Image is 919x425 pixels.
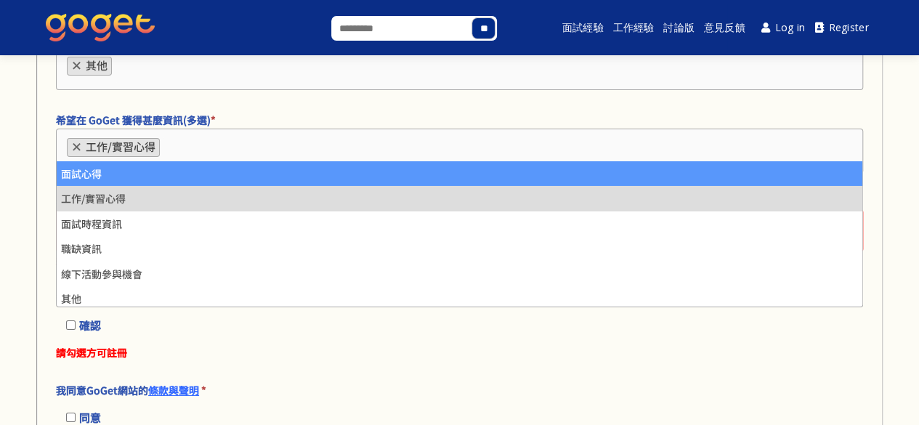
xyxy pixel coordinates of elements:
[611,4,657,51] a: 工作經驗
[57,186,862,211] li: 工作/實習心得
[756,12,810,44] a: Log in
[67,138,160,157] li: 工作/實習心得
[46,14,155,41] img: GoGet
[56,112,856,128] label: 希望在 GoGet 獲得甚麼資訊(多選)
[79,317,101,333] span: 確認
[66,413,76,422] input: 同意
[661,4,696,51] a: 討論版
[56,382,856,398] label: 我同意GoGet網站的
[57,211,862,236] li: 面試時程資訊
[535,4,873,51] nav: Main menu
[57,286,862,311] li: 其他
[148,383,199,397] a: 條款與聲明
[56,344,856,360] label: 請勾選方可註冊
[57,236,862,261] li: 職缺資訊
[560,4,606,51] a: 面試經驗
[71,57,82,74] span: ×
[57,262,862,286] li: 線下活動參與機會
[702,4,748,51] a: 意見反饋
[810,12,874,44] a: Register
[57,161,862,186] li: 面試心得
[79,410,101,425] span: 同意
[66,320,76,330] input: 確認
[67,57,112,76] li: 其他
[71,139,82,155] span: ×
